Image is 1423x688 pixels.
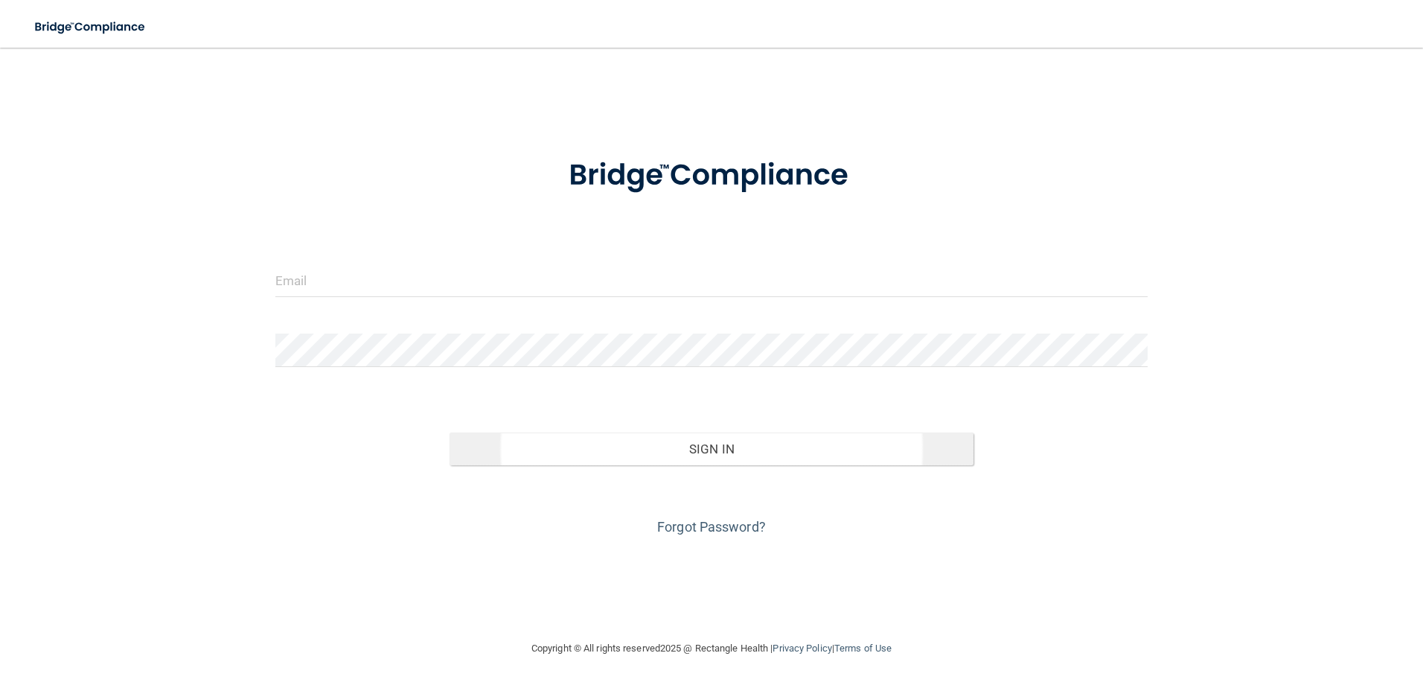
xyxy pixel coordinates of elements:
[22,12,159,42] img: bridge_compliance_login_screen.278c3ca4.svg
[773,643,831,654] a: Privacy Policy
[538,137,885,214] img: bridge_compliance_login_screen.278c3ca4.svg
[440,625,983,672] div: Copyright © All rights reserved 2025 @ Rectangle Health | |
[275,264,1148,297] input: Email
[657,519,766,535] a: Forgot Password?
[450,433,973,465] button: Sign In
[834,643,892,654] a: Terms of Use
